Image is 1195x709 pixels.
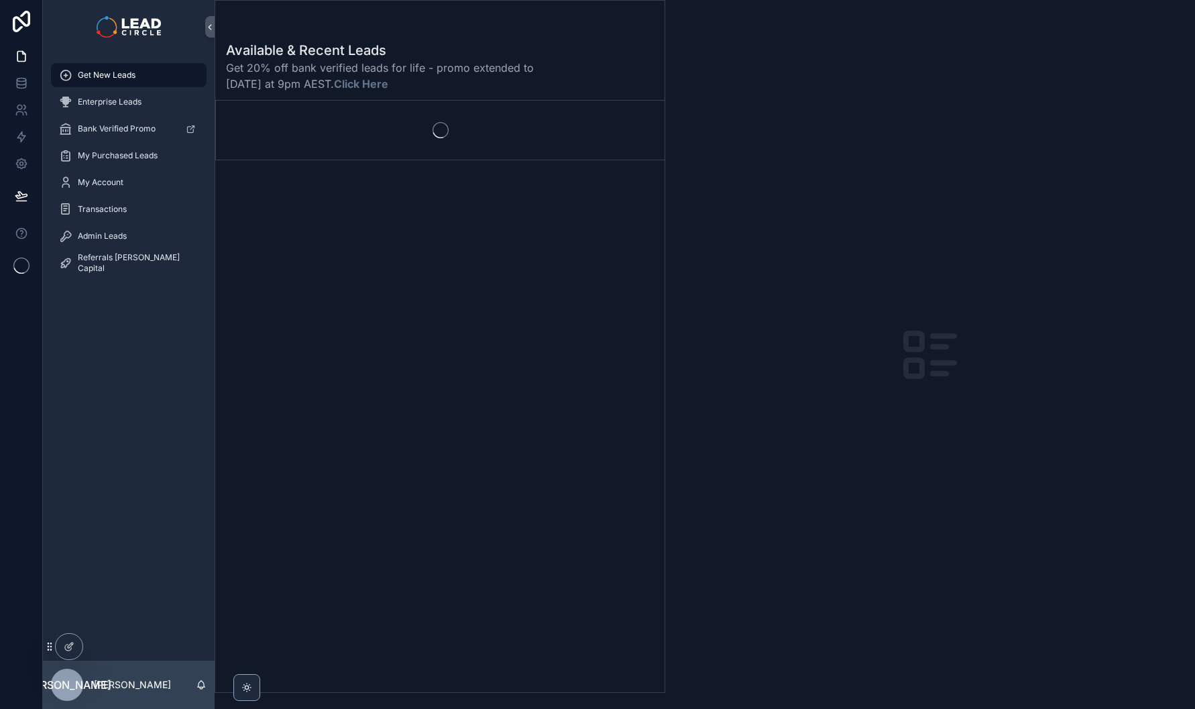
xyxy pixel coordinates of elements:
a: Enterprise Leads [51,90,207,114]
a: My Account [51,170,207,195]
a: My Purchased Leads [51,144,207,168]
a: Admin Leads [51,224,207,248]
span: My Account [78,177,123,188]
span: Get 20% off bank verified leads for life - promo extended to [DATE] at 9pm AEST. [226,60,553,92]
a: Referrals [PERSON_NAME] Capital [51,251,207,275]
a: Bank Verified Promo [51,117,207,141]
span: Enterprise Leads [78,97,141,107]
h1: Available & Recent Leads [226,41,553,60]
span: My Purchased Leads [78,150,158,161]
span: Get New Leads [78,70,135,80]
img: App logo [97,16,160,38]
span: [PERSON_NAME] [23,677,111,693]
span: Referrals [PERSON_NAME] Capital [78,252,193,274]
span: Transactions [78,204,127,215]
a: Get New Leads [51,63,207,87]
span: Admin Leads [78,231,127,241]
span: Bank Verified Promo [78,123,156,134]
div: scrollable content [43,54,215,292]
p: [PERSON_NAME] [94,678,171,692]
a: Click Here [334,77,388,91]
a: Transactions [51,197,207,221]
